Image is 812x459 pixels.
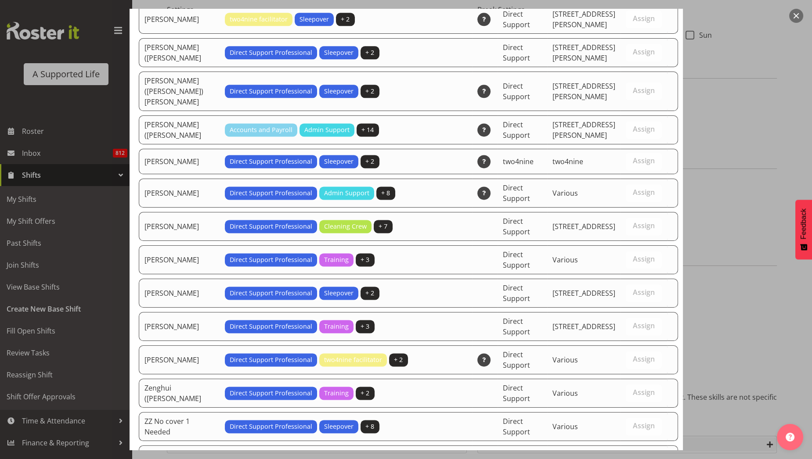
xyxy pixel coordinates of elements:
[139,115,220,144] td: [PERSON_NAME] ([PERSON_NAME]
[139,212,220,241] td: [PERSON_NAME]
[365,422,374,431] span: + 8
[139,412,220,441] td: ZZ No cover 1 Needed
[503,316,530,337] span: Direct Support
[365,86,374,96] span: + 2
[633,321,655,330] span: Assign
[139,5,220,34] td: [PERSON_NAME]
[800,208,808,239] span: Feedback
[324,355,382,365] span: two4nine facilitator
[633,125,655,133] span: Assign
[503,183,530,203] span: Direct Support
[324,322,349,331] span: Training
[324,86,354,96] span: Sleepover
[139,345,220,374] td: [PERSON_NAME]
[552,9,615,29] span: [STREET_ADDRESS][PERSON_NAME]
[324,222,367,231] span: Cleaning Crew
[139,179,220,208] td: [PERSON_NAME]
[365,157,374,166] span: + 2
[361,322,369,331] span: + 3
[230,48,312,57] span: Direct Support Professional
[324,48,354,57] span: Sleepover
[503,81,530,101] span: Direct Support
[633,255,655,263] span: Assign
[230,125,292,135] span: Accounts and Payroll
[503,416,530,437] span: Direct Support
[552,288,615,298] span: [STREET_ADDRESS]
[503,9,530,29] span: Direct Support
[552,355,578,365] span: Various
[300,14,329,24] span: Sleepover
[230,14,288,24] span: two4nine facilitator
[230,288,312,298] span: Direct Support Professional
[324,255,349,265] span: Training
[503,43,530,63] span: Direct Support
[230,222,312,231] span: Direct Support Professional
[552,81,615,101] span: [STREET_ADDRESS][PERSON_NAME]
[503,283,530,303] span: Direct Support
[324,288,354,298] span: Sleepover
[633,86,655,95] span: Assign
[324,388,349,398] span: Training
[503,350,530,370] span: Direct Support
[503,216,530,237] span: Direct Support
[633,47,655,56] span: Assign
[139,379,220,408] td: Zenghui ([PERSON_NAME]
[552,255,578,265] span: Various
[633,355,655,363] span: Assign
[503,157,534,166] span: two4nine
[230,188,312,198] span: Direct Support Professional
[361,388,369,398] span: + 2
[381,188,390,198] span: + 8
[552,222,615,231] span: [STREET_ADDRESS]
[139,312,220,341] td: [PERSON_NAME]
[633,288,655,297] span: Assign
[230,422,312,431] span: Direct Support Professional
[361,255,369,265] span: + 3
[552,422,578,431] span: Various
[379,222,387,231] span: + 7
[324,422,354,431] span: Sleepover
[139,38,220,67] td: [PERSON_NAME] ([PERSON_NAME]
[394,355,403,365] span: + 2
[304,125,350,135] span: Admin Support
[633,421,655,430] span: Assign
[365,288,374,298] span: + 2
[552,157,583,166] span: two4nine
[795,200,812,259] button: Feedback - Show survey
[552,120,615,140] span: [STREET_ADDRESS][PERSON_NAME]
[552,388,578,398] span: Various
[230,157,312,166] span: Direct Support Professional
[552,43,615,63] span: [STREET_ADDRESS][PERSON_NAME]
[633,156,655,165] span: Assign
[503,383,530,403] span: Direct Support
[503,250,530,270] span: Direct Support
[324,188,369,198] span: Admin Support
[230,255,312,265] span: Direct Support Professional
[230,322,312,331] span: Direct Support Professional
[230,388,312,398] span: Direct Support Professional
[230,355,312,365] span: Direct Support Professional
[139,279,220,308] td: [PERSON_NAME]
[365,48,374,57] span: + 2
[633,14,655,23] span: Assign
[552,322,615,331] span: [STREET_ADDRESS]
[139,72,220,111] td: [PERSON_NAME] ([PERSON_NAME]) [PERSON_NAME]
[139,149,220,174] td: [PERSON_NAME]
[633,188,655,197] span: Assign
[230,86,312,96] span: Direct Support Professional
[633,388,655,397] span: Assign
[324,157,354,166] span: Sleepover
[361,125,374,135] span: + 14
[633,221,655,230] span: Assign
[552,188,578,198] span: Various
[503,120,530,140] span: Direct Support
[341,14,350,24] span: + 2
[786,433,794,441] img: help-xxl-2.png
[139,245,220,274] td: [PERSON_NAME]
